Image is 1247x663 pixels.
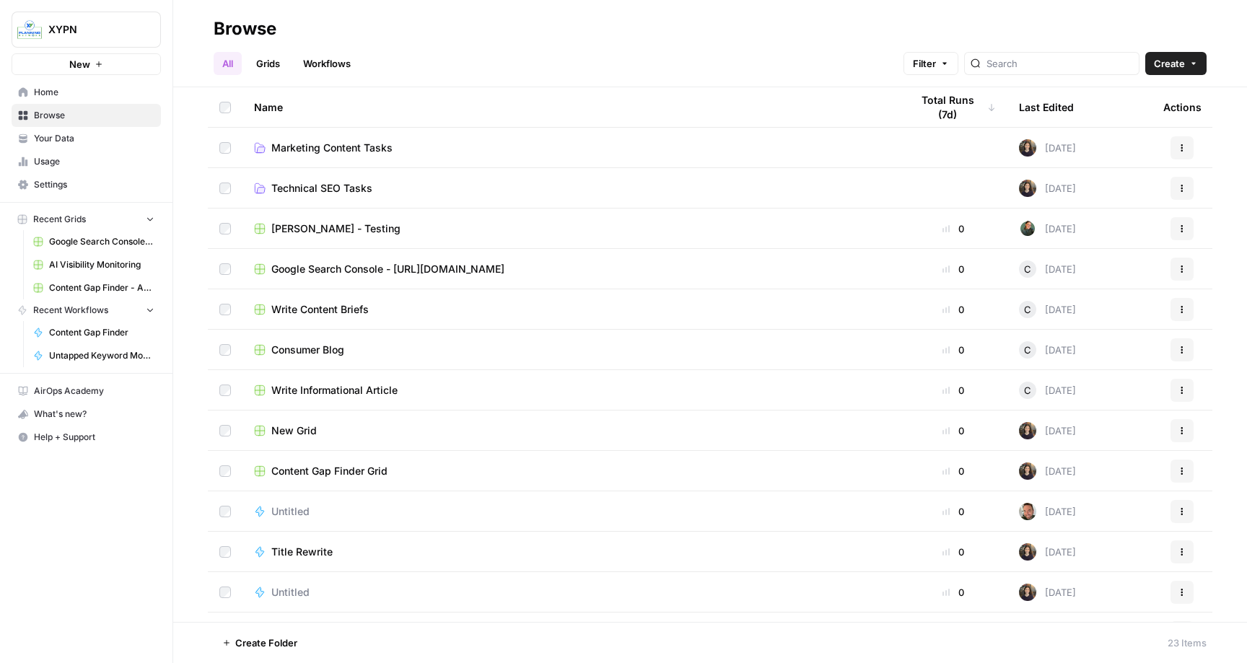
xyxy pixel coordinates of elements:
[1019,87,1074,127] div: Last Edited
[12,403,161,426] button: What's new?
[913,56,936,71] span: Filter
[33,213,86,226] span: Recent Grids
[254,545,888,559] a: Title Rewrite
[254,464,888,478] a: Content Gap Finder Grid
[248,52,289,75] a: Grids
[235,636,297,650] span: Create Folder
[214,631,306,654] button: Create Folder
[1019,462,1076,480] div: [DATE]
[49,258,154,271] span: AI Visibility Monitoring
[254,262,888,276] a: Google Search Console - [URL][DOMAIN_NAME]
[911,464,996,478] div: 0
[1019,503,1076,520] div: [DATE]
[254,181,888,196] a: Technical SEO Tasks
[271,302,369,317] span: Write Content Briefs
[12,53,161,75] button: New
[271,464,388,478] span: Content Gap Finder Grid
[214,17,276,40] div: Browse
[1019,462,1036,480] img: si2jdu9bmb2f73rxc0ps2jaykwjj
[911,302,996,317] div: 0
[27,321,161,344] a: Content Gap Finder
[271,423,317,438] span: New Grid
[911,383,996,398] div: 0
[911,423,996,438] div: 0
[1024,383,1031,398] span: C
[271,221,401,236] span: [PERSON_NAME] - Testing
[254,383,888,398] a: Write Informational Article
[49,235,154,248] span: Google Search Console - [URL][DOMAIN_NAME]
[254,87,888,127] div: Name
[271,504,310,519] span: Untitled
[1019,422,1076,439] div: [DATE]
[1019,543,1036,561] img: si2jdu9bmb2f73rxc0ps2jaykwjj
[911,262,996,276] div: 0
[27,253,161,276] a: AI Visibility Monitoring
[254,343,888,357] a: Consumer Blog
[27,276,161,299] a: Content Gap Finder - Articles We Haven't Covered
[1019,382,1076,399] div: [DATE]
[12,104,161,127] a: Browse
[12,150,161,173] a: Usage
[1019,180,1076,197] div: [DATE]
[254,221,888,236] a: [PERSON_NAME] - Testing
[271,141,393,155] span: Marketing Content Tasks
[1019,584,1036,601] img: si2jdu9bmb2f73rxc0ps2jaykwjj
[12,81,161,104] a: Home
[1019,422,1036,439] img: si2jdu9bmb2f73rxc0ps2jaykwjj
[903,52,958,75] button: Filter
[911,343,996,357] div: 0
[34,86,154,99] span: Home
[49,349,154,362] span: Untapped Keyword Monitoring | Scheduled Weekly
[27,230,161,253] a: Google Search Console - [URL][DOMAIN_NAME]
[69,57,90,71] span: New
[271,262,504,276] span: Google Search Console - [URL][DOMAIN_NAME]
[271,181,372,196] span: Technical SEO Tasks
[1163,87,1202,127] div: Actions
[271,343,344,357] span: Consumer Blog
[12,299,161,321] button: Recent Workflows
[34,132,154,145] span: Your Data
[254,585,888,600] a: Untitled
[911,221,996,236] div: 0
[1145,52,1207,75] button: Create
[1019,220,1036,237] img: qm830ixv4abw4183xph84z4b7y8g
[1019,543,1076,561] div: [DATE]
[33,304,108,317] span: Recent Workflows
[49,281,154,294] span: Content Gap Finder - Articles We Haven't Covered
[49,326,154,339] span: Content Gap Finder
[254,423,888,438] a: New Grid
[12,208,161,230] button: Recent Grids
[1019,584,1076,601] div: [DATE]
[1019,139,1076,157] div: [DATE]
[27,344,161,367] a: Untapped Keyword Monitoring | Scheduled Weekly
[34,109,154,122] span: Browse
[48,22,136,37] span: XYPN
[911,87,996,127] div: Total Runs (7d)
[911,585,996,600] div: 0
[911,545,996,559] div: 0
[17,17,43,43] img: XYPN Logo
[34,178,154,191] span: Settings
[214,52,242,75] a: All
[254,504,888,519] a: Untitled
[986,56,1133,71] input: Search
[254,302,888,317] a: Write Content Briefs
[1154,56,1185,71] span: Create
[271,383,398,398] span: Write Informational Article
[12,12,161,48] button: Workspace: XYPN
[1019,260,1076,278] div: [DATE]
[911,504,996,519] div: 0
[34,431,154,444] span: Help + Support
[254,141,888,155] a: Marketing Content Tasks
[1019,139,1036,157] img: si2jdu9bmb2f73rxc0ps2jaykwjj
[1024,262,1031,276] span: C
[1168,636,1207,650] div: 23 Items
[1024,302,1031,317] span: C
[12,127,161,150] a: Your Data
[12,173,161,196] a: Settings
[12,379,161,403] a: AirOps Academy
[1019,220,1076,237] div: [DATE]
[1019,341,1076,359] div: [DATE]
[1019,503,1036,520] img: l527o4zhpgok0nifbc4b6ffvi97p
[271,545,333,559] span: Title Rewrite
